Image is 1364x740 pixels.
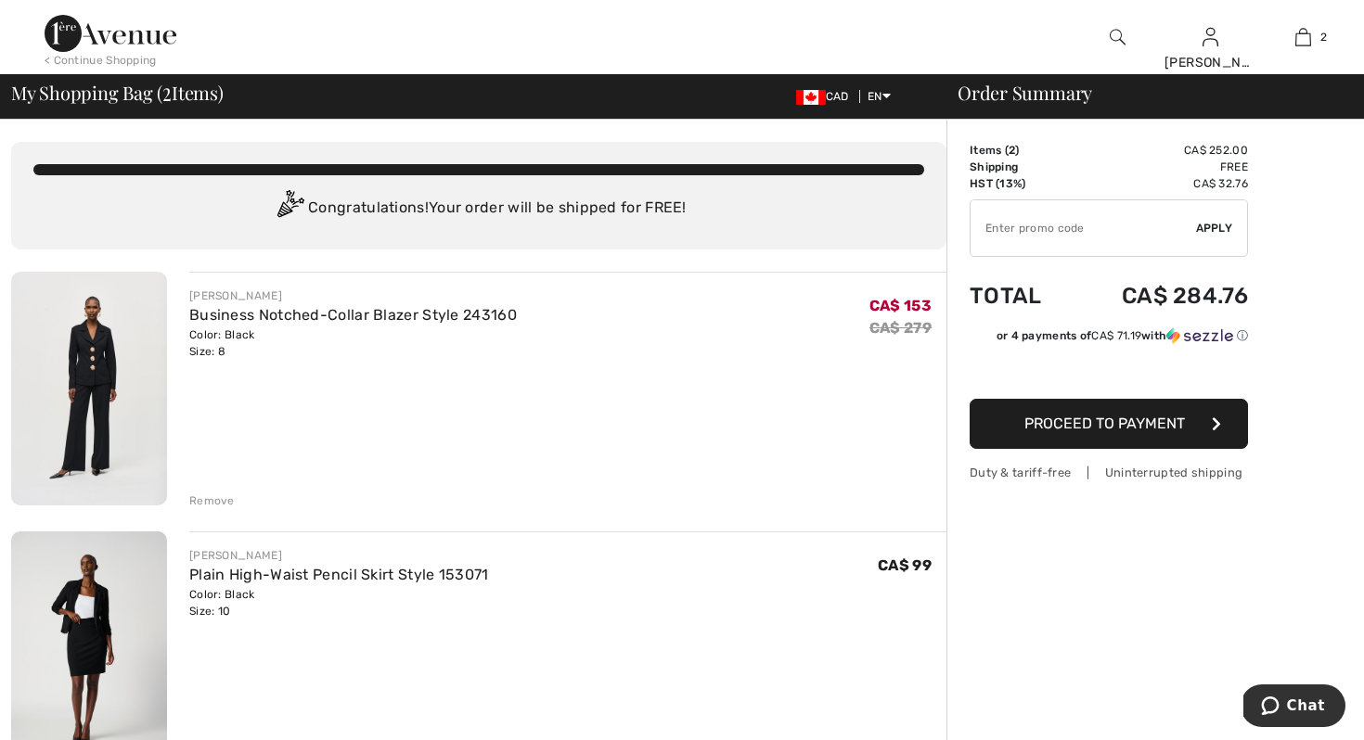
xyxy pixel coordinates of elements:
[189,586,489,619] div: Color: Black Size: 10
[1203,26,1218,48] img: My Info
[1071,142,1248,159] td: CA$ 252.00
[1071,159,1248,175] td: Free
[878,556,932,574] span: CA$ 99
[1243,684,1345,731] iframe: Opens a widget where you can chat to one of our agents
[970,142,1071,159] td: Items ( )
[1196,220,1233,236] span: Apply
[970,399,1248,449] button: Proceed to Payment
[189,492,235,509] div: Remove
[189,547,489,564] div: [PERSON_NAME]
[869,297,932,314] span: CA$ 153
[1165,53,1255,72] div: [PERSON_NAME]
[997,327,1248,344] div: or 4 payments of with
[935,83,1353,102] div: Order Summary
[1071,175,1248,192] td: CA$ 32.76
[970,464,1248,481] div: Duty & tariff-free | Uninterrupted shipping
[1009,144,1015,157] span: 2
[1257,26,1348,48] a: 2
[45,52,157,69] div: < Continue Shopping
[189,306,517,324] a: Business Notched-Collar Blazer Style 243160
[970,175,1071,192] td: HST (13%)
[868,90,891,103] span: EN
[970,327,1248,351] div: or 4 payments ofCA$ 71.19withSezzle Click to learn more about Sezzle
[1320,29,1327,45] span: 2
[970,159,1071,175] td: Shipping
[1091,329,1141,342] span: CA$ 71.19
[11,272,167,505] img: Business Notched-Collar Blazer Style 243160
[796,90,856,103] span: CAD
[189,566,489,583] a: Plain High-Waist Pencil Skirt Style 153071
[271,190,308,227] img: Congratulation2.svg
[971,200,1196,256] input: Promo code
[1166,327,1233,344] img: Sezzle
[45,15,176,52] img: 1ère Avenue
[1071,264,1248,327] td: CA$ 284.76
[1295,26,1311,48] img: My Bag
[970,264,1071,327] td: Total
[869,319,932,337] s: CA$ 279
[1024,415,1185,432] span: Proceed to Payment
[189,287,517,304] div: [PERSON_NAME]
[189,326,517,360] div: Color: Black Size: 8
[33,190,924,227] div: Congratulations! Your order will be shipped for FREE!
[1203,28,1218,45] a: Sign In
[11,83,224,102] span: My Shopping Bag ( Items)
[970,351,1248,392] iframe: PayPal-paypal
[796,90,826,105] img: Canadian Dollar
[162,79,172,103] span: 2
[1110,26,1126,48] img: search the website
